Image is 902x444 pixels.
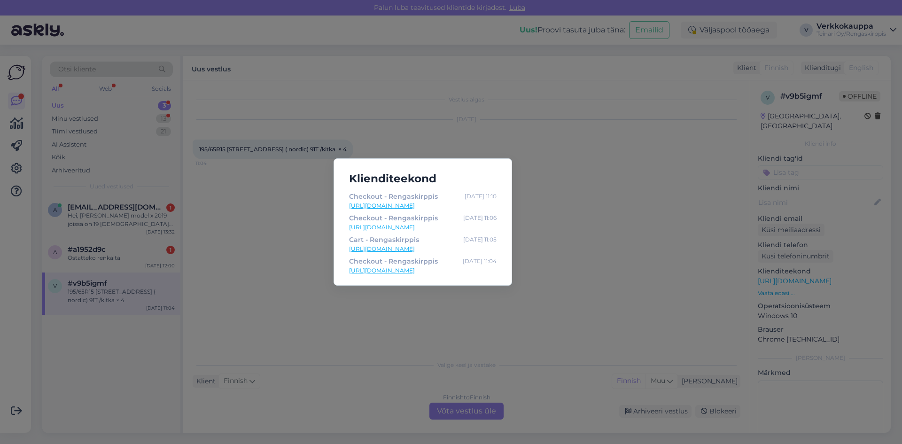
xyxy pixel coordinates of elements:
div: [DATE] 11:04 [463,256,497,266]
div: Checkout - Rengaskirppis [349,256,438,266]
div: Checkout - Rengaskirppis [349,213,438,223]
a: [URL][DOMAIN_NAME] [349,202,497,210]
div: Checkout - Rengaskirppis [349,191,438,202]
a: [URL][DOMAIN_NAME] [349,266,497,275]
a: [URL][DOMAIN_NAME] [349,223,497,232]
h5: Klienditeekond [342,170,504,187]
div: [DATE] 11:06 [463,213,497,223]
div: Cart - Rengaskirppis [349,234,419,245]
a: [URL][DOMAIN_NAME] [349,245,497,253]
div: [DATE] 11:10 [465,191,497,202]
div: [DATE] 11:05 [463,234,497,245]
